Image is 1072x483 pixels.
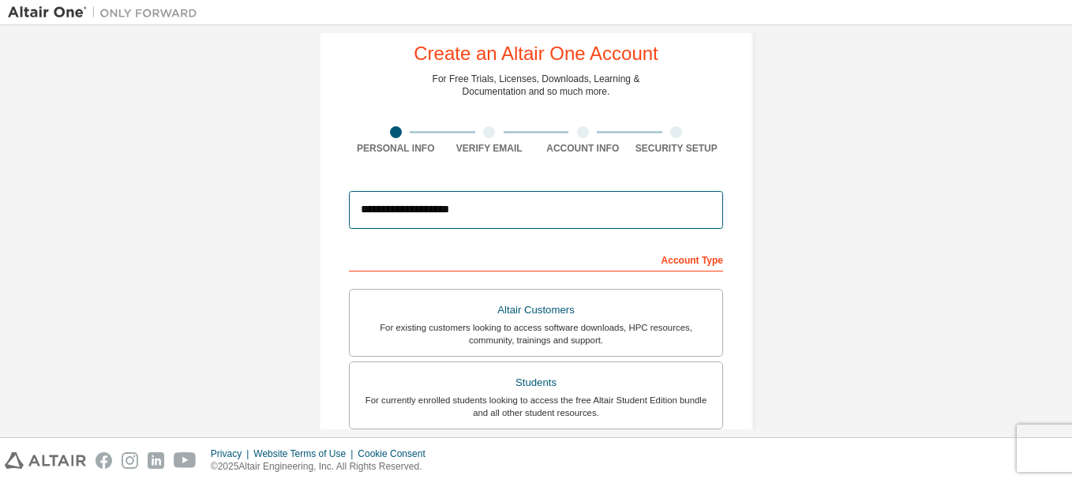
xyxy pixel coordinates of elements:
div: For existing customers looking to access software downloads, HPC resources, community, trainings ... [359,321,713,346]
div: For currently enrolled students looking to access the free Altair Student Edition bundle and all ... [359,394,713,419]
div: Personal Info [349,142,443,155]
div: Altair Customers [359,299,713,321]
div: Account Info [536,142,630,155]
div: Create an Altair One Account [414,44,658,63]
div: Website Terms of Use [253,447,358,460]
img: instagram.svg [122,452,138,469]
div: Security Setup [630,142,724,155]
div: For Free Trials, Licenses, Downloads, Learning & Documentation and so much more. [433,73,640,98]
img: facebook.svg [96,452,112,469]
p: © 2025 Altair Engineering, Inc. All Rights Reserved. [211,460,435,474]
div: Verify Email [443,142,537,155]
div: Cookie Consent [358,447,434,460]
img: linkedin.svg [148,452,164,469]
div: Account Type [349,246,723,271]
div: Students [359,372,713,394]
img: Altair One [8,5,205,21]
div: Privacy [211,447,253,460]
img: youtube.svg [174,452,197,469]
img: altair_logo.svg [5,452,86,469]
